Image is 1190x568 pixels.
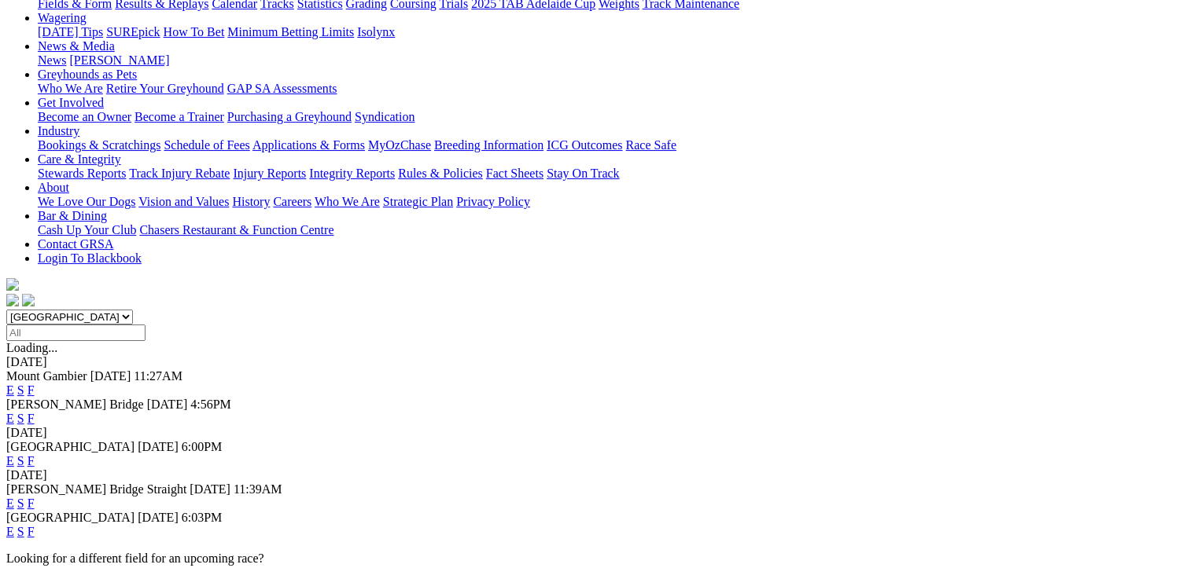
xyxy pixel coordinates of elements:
[398,167,483,180] a: Rules & Policies
[6,369,87,383] span: Mount Gambier
[6,341,57,354] span: Loading...
[6,398,144,411] span: [PERSON_NAME] Bridge
[38,181,69,194] a: About
[17,454,24,467] a: S
[6,468,1184,482] div: [DATE]
[164,138,249,152] a: Schedule of Fees
[17,525,24,538] a: S
[6,482,186,496] span: [PERSON_NAME] Bridge Straight
[38,209,107,222] a: Bar & Dining
[6,278,19,291] img: logo-grsa-white.png
[138,195,229,208] a: Vision and Values
[17,412,24,425] a: S
[38,223,136,236] a: Cash Up Your Club
[233,167,306,180] a: Injury Reports
[252,138,365,152] a: Applications & Forms
[134,369,182,383] span: 11:27AM
[38,96,104,109] a: Get Involved
[232,195,270,208] a: History
[38,195,135,208] a: We Love Our Dogs
[368,138,431,152] a: MyOzChase
[227,25,354,38] a: Minimum Betting Limits
[38,124,79,137] a: Industry
[38,110,131,123] a: Become an Owner
[434,138,543,152] a: Breeding Information
[38,11,87,24] a: Wagering
[486,167,543,180] a: Fact Sheets
[547,138,622,152] a: ICG Outcomes
[182,511,223,524] span: 6:03PM
[90,369,131,383] span: [DATE]
[309,167,395,180] a: Integrity Reports
[38,82,1184,96] div: Greyhounds as Pets
[190,398,231,411] span: 4:56PM
[38,251,142,265] a: Login To Blackbook
[129,167,230,180] a: Track Injury Rebate
[106,25,160,38] a: SUREpick
[164,25,225,38] a: How To Bet
[38,25,103,38] a: [DATE] Tips
[6,412,14,425] a: E
[456,195,530,208] a: Privacy Policy
[6,426,1184,440] div: [DATE]
[6,511,134,524] span: [GEOGRAPHIC_DATA]
[134,110,224,123] a: Become a Trainer
[28,412,35,425] a: F
[6,294,19,306] img: facebook.svg
[22,294,35,306] img: twitter.svg
[138,440,179,453] span: [DATE]
[6,497,14,510] a: E
[6,383,14,397] a: E
[38,82,103,95] a: Who We Are
[17,383,24,397] a: S
[69,53,169,67] a: [PERSON_NAME]
[227,110,352,123] a: Purchasing a Greyhound
[6,355,1184,369] div: [DATE]
[38,68,137,81] a: Greyhounds as Pets
[147,398,188,411] span: [DATE]
[6,454,14,467] a: E
[38,138,160,152] a: Bookings & Scratchings
[182,440,223,453] span: 6:00PM
[6,525,14,538] a: E
[38,39,115,53] a: News & Media
[106,82,224,95] a: Retire Your Greyhound
[38,53,66,67] a: News
[6,324,146,341] input: Select date
[38,53,1184,68] div: News & Media
[28,525,35,538] a: F
[38,237,113,251] a: Contact GRSA
[28,497,35,510] a: F
[625,138,676,152] a: Race Safe
[38,167,126,180] a: Stewards Reports
[355,110,414,123] a: Syndication
[17,497,24,510] a: S
[38,25,1184,39] div: Wagering
[227,82,337,95] a: GAP SA Assessments
[139,223,333,236] a: Chasers Restaurant & Function Centre
[357,25,395,38] a: Isolynx
[190,482,230,496] span: [DATE]
[273,195,311,208] a: Careers
[6,552,1184,566] p: Looking for a different field for an upcoming race?
[138,511,179,524] span: [DATE]
[38,138,1184,152] div: Industry
[38,223,1184,237] div: Bar & Dining
[234,482,282,496] span: 11:39AM
[547,167,619,180] a: Stay On Track
[38,110,1184,124] div: Get Involved
[315,195,380,208] a: Who We Are
[28,383,35,397] a: F
[38,152,121,166] a: Care & Integrity
[38,167,1184,181] div: Care & Integrity
[28,454,35,467] a: F
[383,195,453,208] a: Strategic Plan
[6,440,134,453] span: [GEOGRAPHIC_DATA]
[38,195,1184,209] div: About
